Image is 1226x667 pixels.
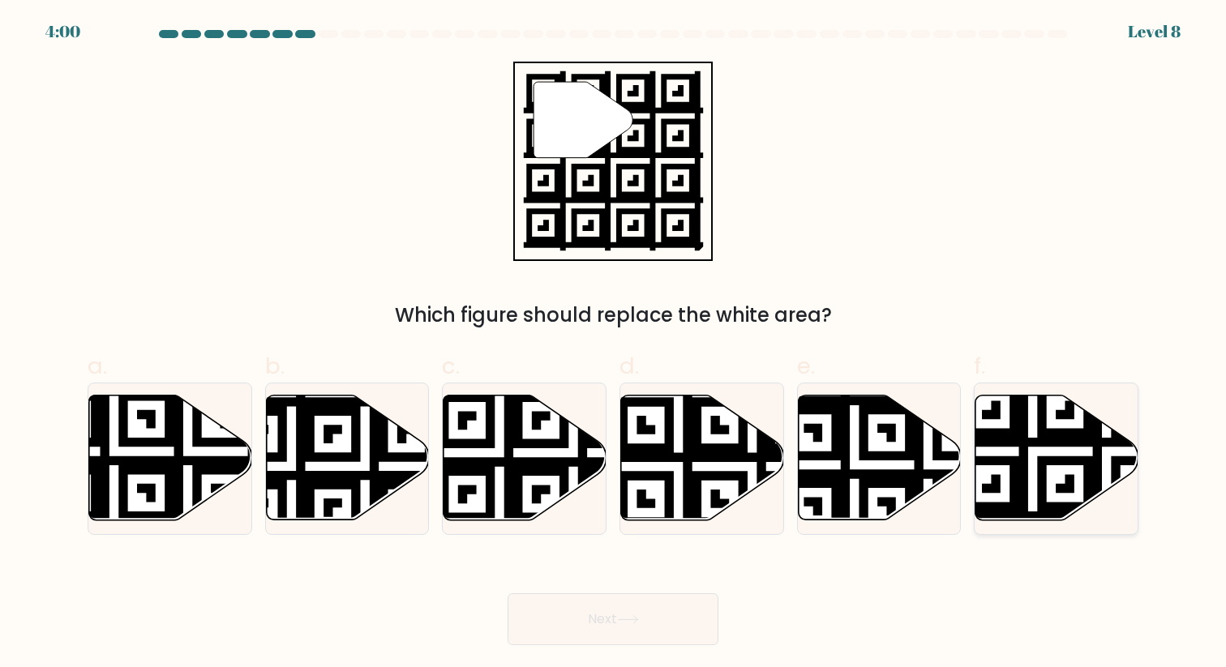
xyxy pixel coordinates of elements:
span: b. [265,350,285,382]
div: Level 8 [1128,19,1181,44]
button: Next [508,593,718,645]
span: c. [442,350,460,382]
div: 4:00 [45,19,80,44]
span: f. [974,350,985,382]
span: a. [88,350,107,382]
span: d. [619,350,639,382]
div: Which figure should replace the white area? [97,301,1129,330]
g: " [534,82,633,158]
span: e. [797,350,815,382]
